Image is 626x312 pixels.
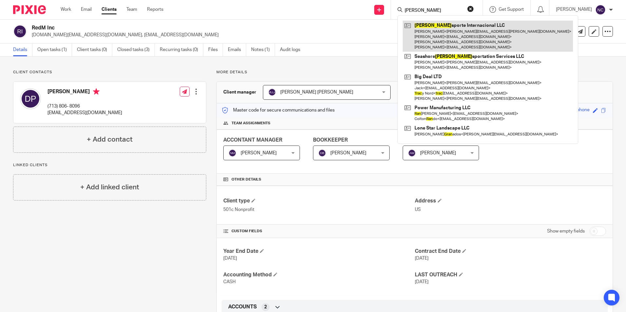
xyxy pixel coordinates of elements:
[231,121,270,126] span: Team assignments
[595,5,606,15] img: svg%3E
[160,43,203,56] a: Recurring tasks (0)
[223,248,414,255] h4: Year End Date
[280,90,353,95] span: [PERSON_NAME] [PERSON_NAME]
[547,228,585,234] label: Show empty fields
[126,6,137,13] a: Team
[47,88,122,96] h4: [PERSON_NAME]
[415,198,606,204] h4: Address
[223,280,236,284] span: CASH
[241,151,277,155] span: [PERSON_NAME]
[499,7,524,12] span: Get Support
[117,43,155,56] a: Closed tasks (3)
[37,43,72,56] a: Open tasks (1)
[280,43,305,56] a: Audit logs
[77,43,112,56] a: Client tasks (0)
[61,6,71,13] a: Work
[268,88,276,96] img: svg%3E
[87,134,133,145] h4: + Add contact
[80,182,139,192] h4: + Add linked client
[20,88,41,109] img: svg%3E
[228,43,246,56] a: Emails
[318,149,326,157] img: svg%3E
[408,149,416,157] img: svg%3E
[93,88,100,95] i: Primary
[13,70,206,75] p: Client contacts
[223,137,282,143] span: ACCONTANT MANAGER
[208,43,223,56] a: Files
[216,70,613,75] p: More details
[467,6,474,12] button: Clear
[47,110,122,116] p: [EMAIL_ADDRESS][DOMAIN_NAME]
[13,43,32,56] a: Details
[32,32,524,38] p: [DOMAIN_NAME][EMAIL_ADDRESS][DOMAIN_NAME], [EMAIL_ADDRESS][DOMAIN_NAME]
[222,107,335,113] p: Master code for secure communications and files
[404,8,463,14] input: Search
[101,6,117,13] a: Clients
[420,151,456,155] span: [PERSON_NAME]
[223,256,237,261] span: [DATE]
[313,137,348,143] span: BOOKKEEPER
[228,303,257,310] span: ACCOUNTS
[330,151,366,155] span: [PERSON_NAME]
[223,271,414,278] h4: Accounting Method
[223,198,414,204] h4: Client type
[147,6,163,13] a: Reports
[223,229,414,234] h4: CUSTOM FIELDS
[415,271,606,278] h4: LAST OUTREACH
[13,25,27,38] img: svg%3E
[13,5,46,14] img: Pixie
[13,163,206,168] p: Linked clients
[223,89,256,95] h3: Client manager
[223,206,414,213] p: 501c Nonprofit
[81,6,92,13] a: Email
[415,206,606,213] p: US
[251,43,275,56] a: Notes (1)
[415,248,606,255] h4: Contract End Date
[32,25,425,31] h2: RedM Inc
[556,6,592,13] p: [PERSON_NAME]
[415,256,429,261] span: [DATE]
[231,177,261,182] span: Other details
[415,280,429,284] span: [DATE]
[264,304,267,310] span: 2
[229,149,236,157] img: svg%3E
[47,103,122,110] p: (713) 806- 8096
